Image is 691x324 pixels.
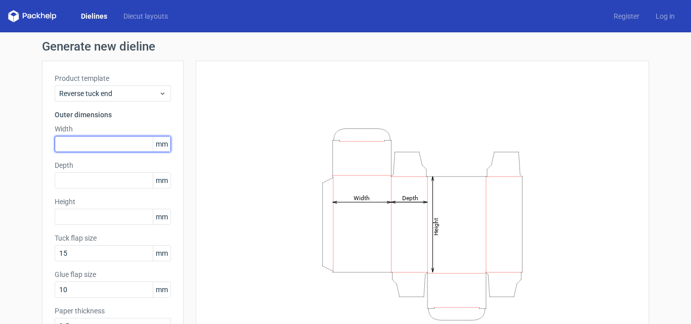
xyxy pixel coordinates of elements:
[55,269,171,280] label: Glue flap size
[354,194,370,201] tspan: Width
[153,246,170,261] span: mm
[153,136,170,152] span: mm
[153,209,170,224] span: mm
[606,11,647,21] a: Register
[647,11,683,21] a: Log in
[55,124,171,134] label: Width
[153,282,170,297] span: mm
[115,11,176,21] a: Diecut layouts
[402,194,418,201] tspan: Depth
[55,110,171,120] h3: Outer dimensions
[55,197,171,207] label: Height
[55,233,171,243] label: Tuck flap size
[55,160,171,170] label: Depth
[55,73,171,83] label: Product template
[59,88,159,99] span: Reverse tuck end
[73,11,115,21] a: Dielines
[433,217,440,235] tspan: Height
[153,173,170,188] span: mm
[55,306,171,316] label: Paper thickness
[42,40,649,53] h1: Generate new dieline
